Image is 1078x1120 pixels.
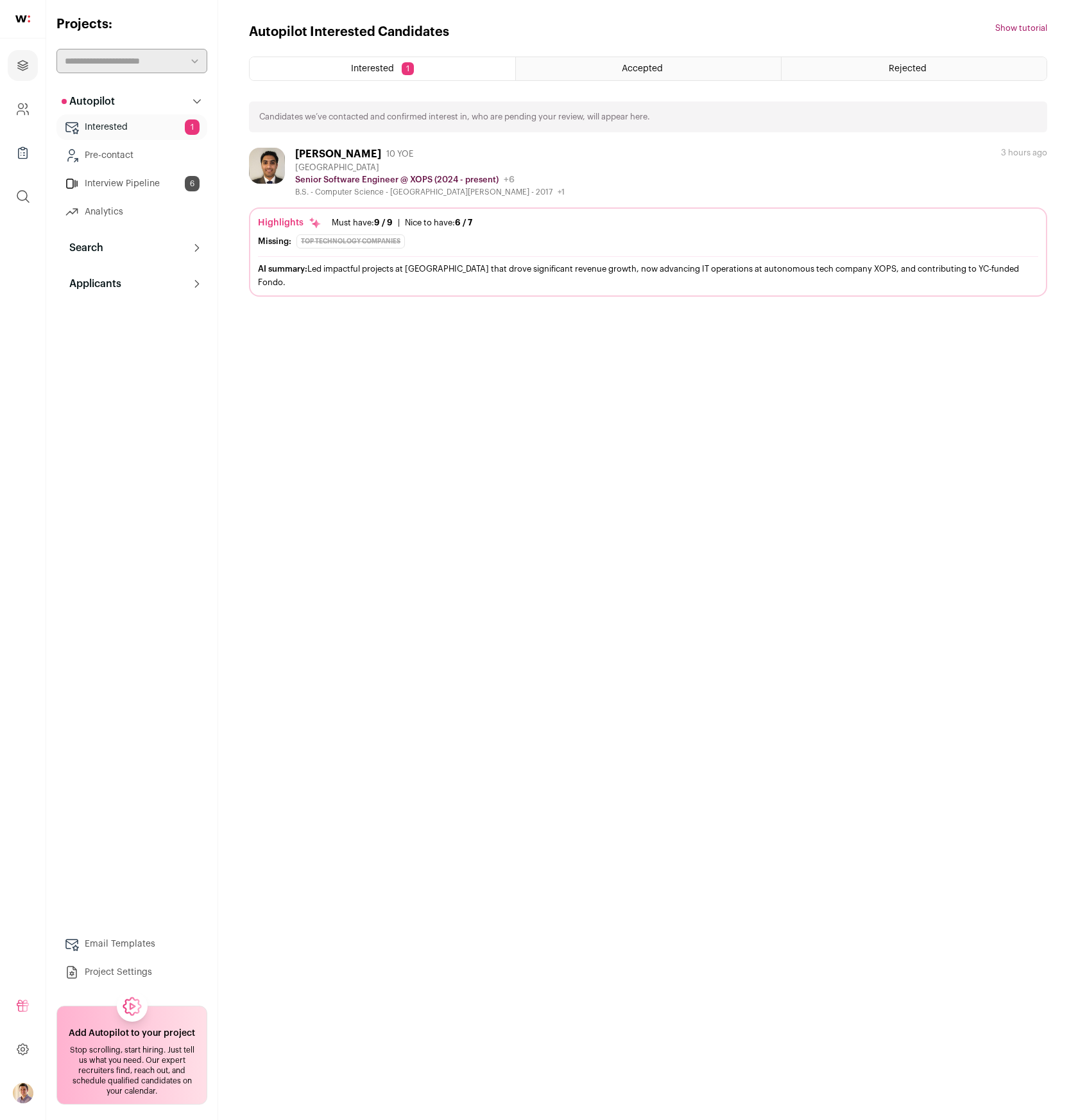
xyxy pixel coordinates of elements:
[69,1027,195,1040] h2: Add Autopilot to your project
[296,234,405,249] div: Top Technology Companies
[516,57,781,80] a: Accepted
[295,162,565,173] div: [GEOGRAPHIC_DATA]
[249,148,285,184] img: d193e2a3c4b5544b0538d59ca5be7dcf43420503cc6ff516d0d9008f94b6d2c0
[259,112,650,122] p: Candidates we’ve contacted and confirmed interest in, who are pending your review, will appear here.
[56,15,207,33] h2: Projects:
[249,23,449,41] h1: Autopilot Interested Candidates
[56,959,207,985] a: Project Settings
[62,94,115,109] p: Autopilot
[62,240,103,256] p: Search
[258,216,321,229] div: Highlights
[56,89,207,114] button: Autopilot
[405,218,472,228] div: Nice to have:
[386,149,413,159] span: 10 YOE
[258,262,1038,289] div: Led impactful projects at [GEOGRAPHIC_DATA] that drove significant revenue growth, now advancing ...
[65,1045,199,1096] div: Stop scrolling, start hiring. Just tell us what you need. Our expert recruiters find, reach out, ...
[332,218,472,228] ul: |
[56,171,207,197] a: Interview Pipeline6
[258,265,307,273] span: AI summary:
[558,188,565,196] span: +1
[56,114,207,140] a: Interested1
[15,15,30,22] img: wellfound-shorthand-0d5821cbd27db2630d0214b213865d53afaa358527fdda9d0ea32b1df1b89c2c.svg
[13,1083,33,1103] button: Open dropdown
[332,218,393,228] div: Must have:
[56,143,207,168] a: Pre-contact
[889,64,927,73] span: Rejected
[56,1006,207,1105] a: Add Autopilot to your project Stop scrolling, start hiring. Just tell us what you need. Our exper...
[56,235,207,261] button: Search
[295,187,565,197] div: B.S. - Computer Science - [GEOGRAPHIC_DATA][PERSON_NAME] - 2017
[455,218,472,227] span: 6 / 7
[8,137,38,168] a: Company Lists
[258,236,291,247] div: Missing:
[185,119,200,135] span: 1
[995,23,1047,33] button: Show tutorial
[295,148,381,161] div: [PERSON_NAME]
[1001,148,1047,158] div: 3 hours ago
[249,148,1047,297] a: [PERSON_NAME] 10 YOE [GEOGRAPHIC_DATA] Senior Software Engineer @ XOPS (2024 - present) +6 B.S. -...
[62,276,121,292] p: Applicants
[622,64,663,73] span: Accepted
[56,199,207,225] a: Analytics
[402,62,414,75] span: 1
[374,218,393,227] span: 9 / 9
[782,57,1047,80] a: Rejected
[56,271,207,297] button: Applicants
[185,176,200,191] span: 6
[351,64,394,73] span: Interested
[56,931,207,957] a: Email Templates
[295,175,499,185] p: Senior Software Engineer @ XOPS (2024 - present)
[8,94,38,125] a: Company and ATS Settings
[13,1083,33,1103] img: 4530621-medium_jpg
[504,175,515,184] span: +6
[8,50,38,81] a: Projects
